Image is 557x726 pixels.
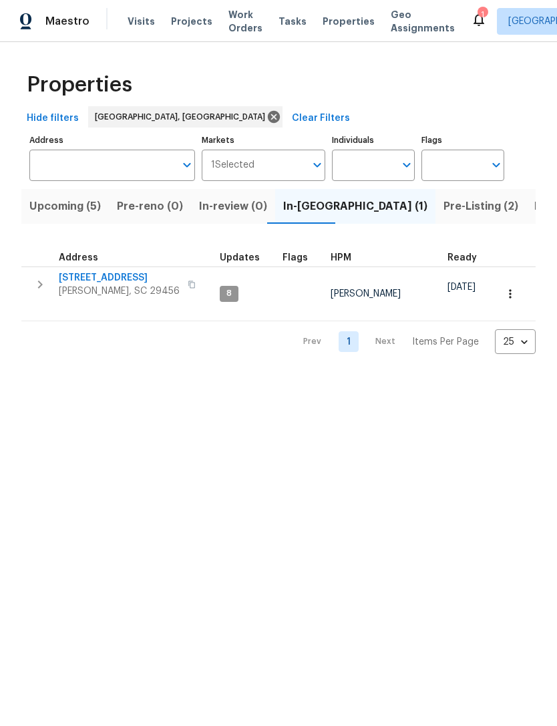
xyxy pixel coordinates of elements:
div: 1 [478,8,487,21]
button: Open [308,156,327,174]
span: Pre-reno (0) [117,197,183,216]
span: Properties [27,78,132,92]
span: [GEOGRAPHIC_DATA], [GEOGRAPHIC_DATA] [95,110,270,124]
div: Earliest renovation start date (first business day after COE or Checkout) [447,253,489,262]
span: Ready [447,253,477,262]
span: Maestro [45,15,89,28]
span: 1 Selected [211,160,254,171]
span: Upcoming (5) [29,197,101,216]
span: In-review (0) [199,197,267,216]
div: 25 [495,325,536,359]
label: Address [29,136,195,144]
span: [PERSON_NAME] [331,289,401,299]
a: Goto page 1 [339,331,359,352]
span: Updates [220,253,260,262]
span: [STREET_ADDRESS] [59,271,180,285]
span: Address [59,253,98,262]
span: Clear Filters [292,110,350,127]
span: 8 [221,288,237,299]
span: Projects [171,15,212,28]
span: HPM [331,253,351,262]
span: Hide filters [27,110,79,127]
label: Individuals [332,136,415,144]
span: Pre-Listing (2) [443,197,518,216]
span: Tasks [278,17,307,26]
span: Geo Assignments [391,8,455,35]
span: In-[GEOGRAPHIC_DATA] (1) [283,197,427,216]
button: Open [487,156,506,174]
span: [DATE] [447,283,476,292]
button: Clear Filters [287,106,355,131]
button: Open [397,156,416,174]
button: Open [178,156,196,174]
span: [PERSON_NAME], SC 29456 [59,285,180,298]
label: Flags [421,136,504,144]
nav: Pagination Navigation [291,329,536,354]
span: Properties [323,15,375,28]
span: Work Orders [228,8,262,35]
span: Visits [128,15,155,28]
label: Markets [202,136,326,144]
div: [GEOGRAPHIC_DATA], [GEOGRAPHIC_DATA] [88,106,283,128]
span: Flags [283,253,308,262]
button: Hide filters [21,106,84,131]
p: Items Per Page [412,335,479,349]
